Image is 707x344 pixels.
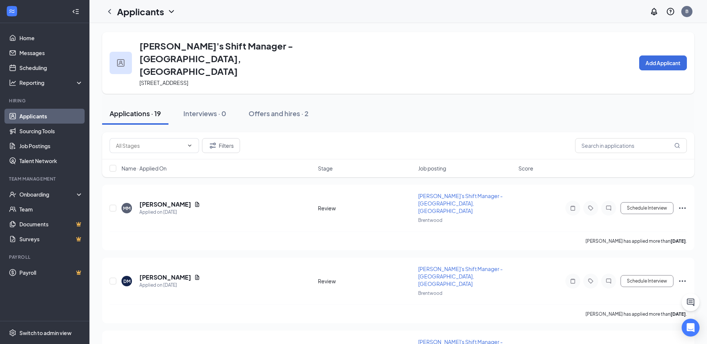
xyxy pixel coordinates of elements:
svg: MagnifyingGlass [674,143,680,149]
svg: Ellipses [678,277,687,286]
div: Open Intercom Messenger [682,319,700,337]
svg: Settings [9,329,16,337]
div: Hiring [9,98,82,104]
b: [DATE] [670,238,686,244]
b: [DATE] [670,311,686,317]
div: Payroll [9,254,82,260]
svg: Document [194,274,200,280]
a: Talent Network [19,153,83,168]
button: ChatActive [682,293,700,311]
div: Team Management [9,176,82,182]
h5: [PERSON_NAME] [139,200,191,208]
input: All Stages [116,141,184,150]
div: Applied on [DATE] [139,281,200,289]
svg: Ellipses [678,204,687,213]
button: Schedule Interview [621,202,673,214]
input: Search in applications [575,138,687,153]
div: Switch to admin view [19,329,72,337]
svg: ChevronLeft [105,7,114,16]
a: Home [19,31,83,45]
svg: Document [194,201,200,207]
h1: Applicants [117,5,164,18]
p: [PERSON_NAME] has applied more than . [586,238,687,244]
svg: QuestionInfo [666,7,675,16]
svg: Analysis [9,79,16,86]
svg: Filter [208,141,217,150]
div: Review [318,204,414,212]
div: Reporting [19,79,83,86]
h3: [PERSON_NAME]'s Shift Manager - [GEOGRAPHIC_DATA], [GEOGRAPHIC_DATA] [139,39,316,77]
div: Applied on [DATE] [139,208,200,216]
p: [PERSON_NAME] has applied more than . [586,311,687,317]
a: SurveysCrown [19,232,83,246]
div: DM [123,278,130,284]
svg: UserCheck [9,191,16,198]
div: MM [123,205,130,211]
div: Review [318,277,414,285]
svg: Notifications [650,7,659,16]
h5: [PERSON_NAME] [139,273,191,281]
div: Onboarding [19,191,77,198]
svg: ChevronDown [187,143,193,149]
svg: WorkstreamLogo [8,7,16,15]
a: Job Postings [19,138,83,153]
span: Score [518,165,533,172]
a: DocumentsCrown [19,217,83,232]
svg: ChevronDown [167,7,176,16]
button: Add Applicant [639,55,687,70]
span: [PERSON_NAME]'s Shift Manager - [GEOGRAPHIC_DATA], [GEOGRAPHIC_DATA] [418,192,503,214]
div: Interviews · 0 [183,109,226,118]
span: Job posting [418,165,446,172]
svg: Note [568,205,577,211]
a: PayrollCrown [19,265,83,280]
svg: Collapse [72,8,79,15]
a: Scheduling [19,60,83,75]
span: Brentwood [418,217,442,223]
svg: ChatActive [686,298,695,307]
span: Brentwood [418,290,442,296]
div: B [685,8,688,15]
svg: ChatInactive [604,278,613,284]
svg: ChatInactive [604,205,613,211]
a: Team [19,202,83,217]
div: Offers and hires · 2 [249,109,309,118]
span: [STREET_ADDRESS] [139,79,188,86]
button: Schedule Interview [621,275,673,287]
div: Applications · 19 [110,109,161,118]
span: [PERSON_NAME]'s Shift Manager - [GEOGRAPHIC_DATA], [GEOGRAPHIC_DATA] [418,265,503,287]
svg: Tag [586,205,595,211]
a: Messages [19,45,83,60]
button: Filter Filters [202,138,240,153]
svg: Tag [586,278,595,284]
a: Sourcing Tools [19,124,83,138]
svg: Note [568,278,577,284]
img: user icon [117,59,124,67]
a: Applicants [19,109,83,124]
span: Name · Applied On [121,165,167,172]
span: Stage [318,165,333,172]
